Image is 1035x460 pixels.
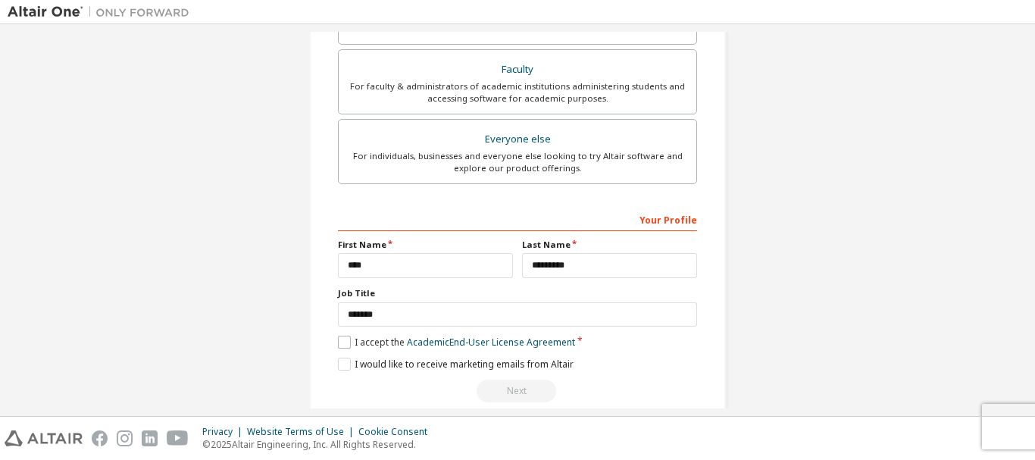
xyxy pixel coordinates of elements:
[522,239,697,251] label: Last Name
[348,80,687,105] div: For faculty & administrators of academic institutions administering students and accessing softwa...
[202,438,436,451] p: © 2025 Altair Engineering, Inc. All Rights Reserved.
[167,430,189,446] img: youtube.svg
[117,430,133,446] img: instagram.svg
[358,426,436,438] div: Cookie Consent
[8,5,197,20] img: Altair One
[348,150,687,174] div: For individuals, businesses and everyone else looking to try Altair software and explore our prod...
[407,336,575,349] a: Academic End-User License Agreement
[348,129,687,150] div: Everyone else
[338,207,697,231] div: Your Profile
[247,426,358,438] div: Website Terms of Use
[92,430,108,446] img: facebook.svg
[338,239,513,251] label: First Name
[338,336,575,349] label: I accept the
[202,426,247,438] div: Privacy
[348,59,687,80] div: Faculty
[338,287,697,299] label: Job Title
[338,380,697,402] div: You need to provide your academic email
[5,430,83,446] img: altair_logo.svg
[338,358,574,371] label: I would like to receive marketing emails from Altair
[142,430,158,446] img: linkedin.svg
